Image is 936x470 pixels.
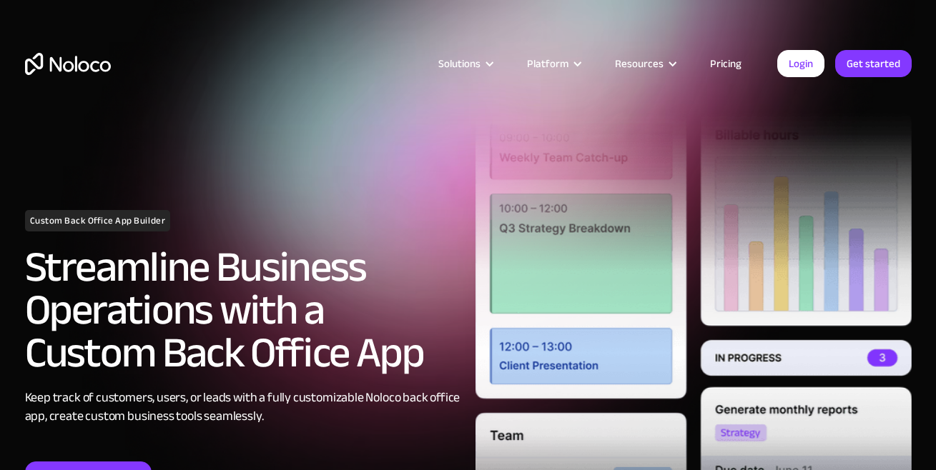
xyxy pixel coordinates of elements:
h2: Streamline Business Operations with a Custom Back Office App [25,246,461,374]
div: Platform [509,54,597,73]
div: Platform [527,54,568,73]
div: Solutions [438,54,481,73]
div: Keep track of customers, users, or leads with a fully customizable Noloco back office app, create... [25,389,461,426]
a: Login [777,50,824,77]
div: Resources [597,54,692,73]
div: Solutions [420,54,509,73]
div: Resources [615,54,664,73]
a: Pricing [692,54,759,73]
a: Get started [835,50,912,77]
h1: Custom Back Office App Builder [25,210,171,231]
a: home [25,53,111,75]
